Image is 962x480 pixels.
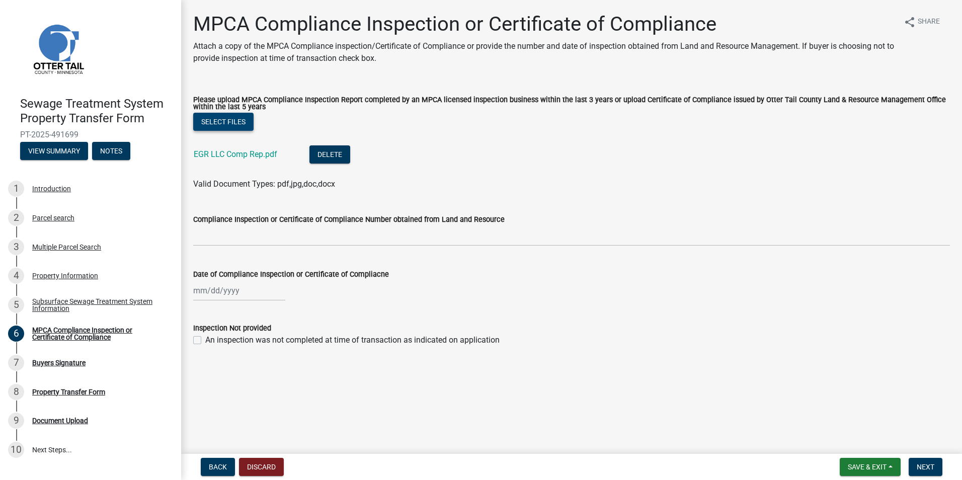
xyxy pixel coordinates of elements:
[20,142,88,160] button: View Summary
[32,417,88,424] div: Document Upload
[32,327,165,341] div: MPCA Compliance Inspection or Certificate of Compliance
[896,12,948,32] button: shareShare
[840,458,901,476] button: Save & Exit
[20,147,88,155] wm-modal-confirm: Summary
[848,463,887,471] span: Save & Exit
[209,463,227,471] span: Back
[918,16,940,28] span: Share
[32,359,86,366] div: Buyers Signature
[8,355,24,371] div: 7
[32,298,165,312] div: Subsurface Sewage Treatment System Information
[193,325,271,332] label: Inspection Not provided
[32,185,71,192] div: Introduction
[193,216,505,223] label: Compliance Inspection or Certificate of Compliance Number obtained from Land and Resource
[239,458,284,476] button: Discard
[20,130,161,139] span: PT-2025-491699
[904,16,916,28] i: share
[193,40,896,64] p: Attach a copy of the MPCA Compliance inspection/Certificate of Compliance or provide the number a...
[20,11,96,86] img: Otter Tail County, Minnesota
[193,97,950,111] label: Please upload MPCA Compliance Inspection Report completed by an MPCA licensed inspection business...
[8,239,24,255] div: 3
[8,384,24,400] div: 8
[92,142,130,160] button: Notes
[193,179,335,189] span: Valid Document Types: pdf,jpg,doc,docx
[8,326,24,342] div: 6
[8,268,24,284] div: 4
[32,388,105,395] div: Property Transfer Form
[32,272,98,279] div: Property Information
[32,244,101,251] div: Multiple Parcel Search
[8,181,24,197] div: 1
[193,280,285,301] input: mm/dd/yyyy
[32,214,74,221] div: Parcel search
[8,297,24,313] div: 5
[20,97,173,126] h4: Sewage Treatment System Property Transfer Form
[193,12,896,36] h1: MPCA Compliance Inspection or Certificate of Compliance
[201,458,235,476] button: Back
[8,210,24,226] div: 2
[309,145,350,164] button: Delete
[193,113,254,131] button: Select files
[194,149,277,159] a: EGR LLC Comp Rep.pdf
[309,150,350,160] wm-modal-confirm: Delete Document
[205,334,500,346] label: An inspection was not completed at time of transaction as indicated on application
[193,271,389,278] label: Date of Compliance Inspection or Certificate of Compliacne
[917,463,934,471] span: Next
[909,458,942,476] button: Next
[8,413,24,429] div: 9
[92,147,130,155] wm-modal-confirm: Notes
[8,442,24,458] div: 10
